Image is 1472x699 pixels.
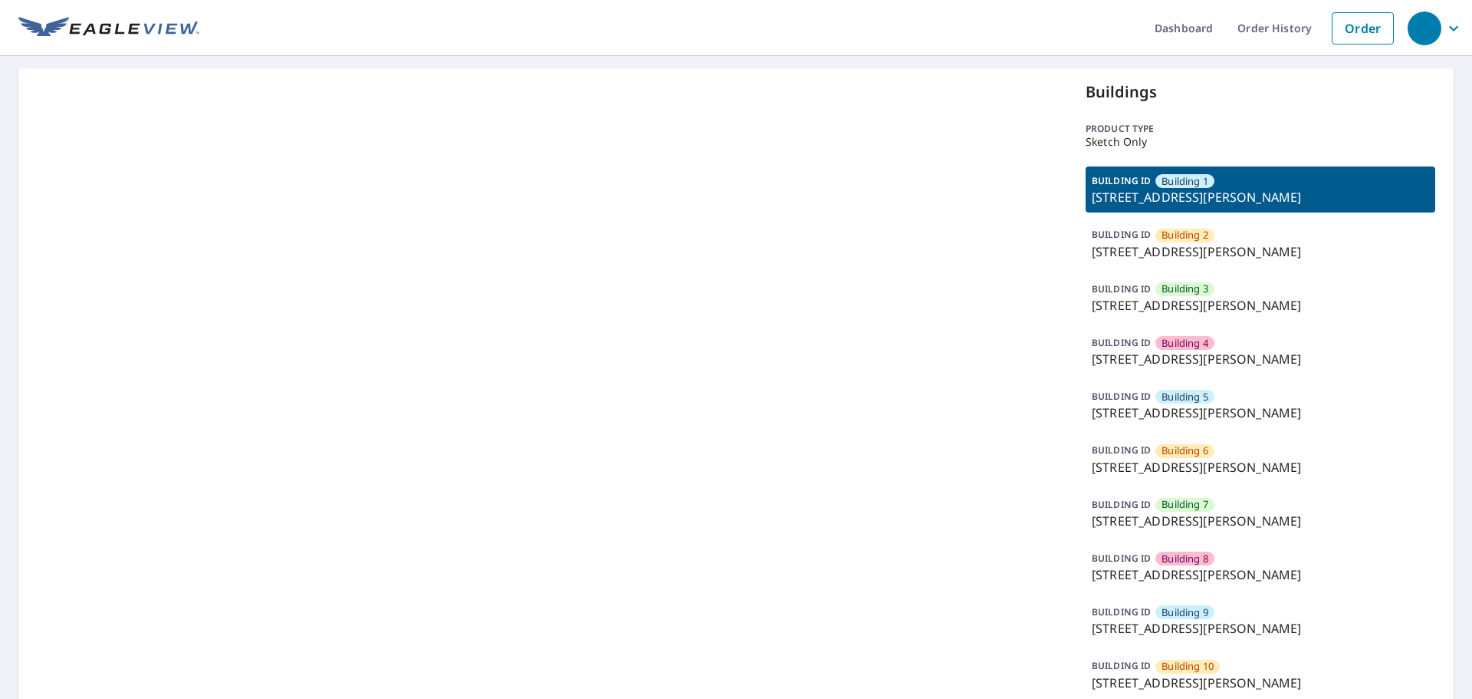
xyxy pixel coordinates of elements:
[1092,552,1151,565] p: BUILDING ID
[1092,296,1429,315] p: [STREET_ADDRESS][PERSON_NAME]
[1092,336,1151,349] p: BUILDING ID
[1086,122,1435,136] p: Product type
[1161,659,1214,674] span: Building 10
[1161,552,1208,566] span: Building 8
[1161,174,1208,189] span: Building 1
[1092,619,1429,638] p: [STREET_ADDRESS][PERSON_NAME]
[1161,336,1208,351] span: Building 4
[18,17,199,40] img: EV Logo
[1092,350,1429,368] p: [STREET_ADDRESS][PERSON_NAME]
[1092,174,1151,187] p: BUILDING ID
[1092,188,1429,206] p: [STREET_ADDRESS][PERSON_NAME]
[1092,242,1429,261] p: [STREET_ADDRESS][PERSON_NAME]
[1092,605,1151,618] p: BUILDING ID
[1161,228,1208,242] span: Building 2
[1092,282,1151,295] p: BUILDING ID
[1161,605,1208,620] span: Building 9
[1161,443,1208,458] span: Building 6
[1092,458,1429,476] p: [STREET_ADDRESS][PERSON_NAME]
[1092,498,1151,511] p: BUILDING ID
[1092,512,1429,530] p: [STREET_ADDRESS][PERSON_NAME]
[1161,390,1208,404] span: Building 5
[1092,404,1429,422] p: [STREET_ADDRESS][PERSON_NAME]
[1332,12,1394,45] a: Order
[1161,282,1208,296] span: Building 3
[1092,565,1429,584] p: [STREET_ADDRESS][PERSON_NAME]
[1092,390,1151,403] p: BUILDING ID
[1092,659,1151,672] p: BUILDING ID
[1161,497,1208,512] span: Building 7
[1092,674,1429,692] p: [STREET_ADDRESS][PERSON_NAME]
[1086,81,1435,104] p: Buildings
[1092,443,1151,457] p: BUILDING ID
[1086,136,1435,148] p: Sketch Only
[1092,228,1151,241] p: BUILDING ID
